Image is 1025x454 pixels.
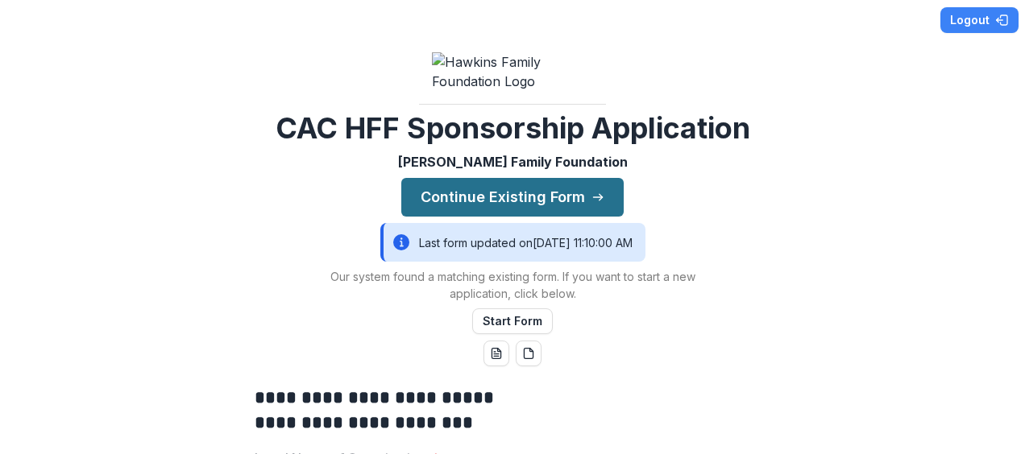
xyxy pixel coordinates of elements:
[398,152,628,171] p: [PERSON_NAME] Family Foundation
[380,223,645,262] div: Last form updated on [DATE] 11:10:00 AM
[276,111,750,146] h2: CAC HFF Sponsorship Application
[483,340,509,366] button: word-download
[401,178,624,217] button: Continue Existing Form
[516,340,542,366] button: pdf-download
[311,268,714,302] p: Our system found a matching existing form. If you want to start a new application, click below.
[940,7,1019,33] button: Logout
[472,308,553,334] button: Start Form
[432,52,593,91] img: Hawkins Family Foundation Logo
